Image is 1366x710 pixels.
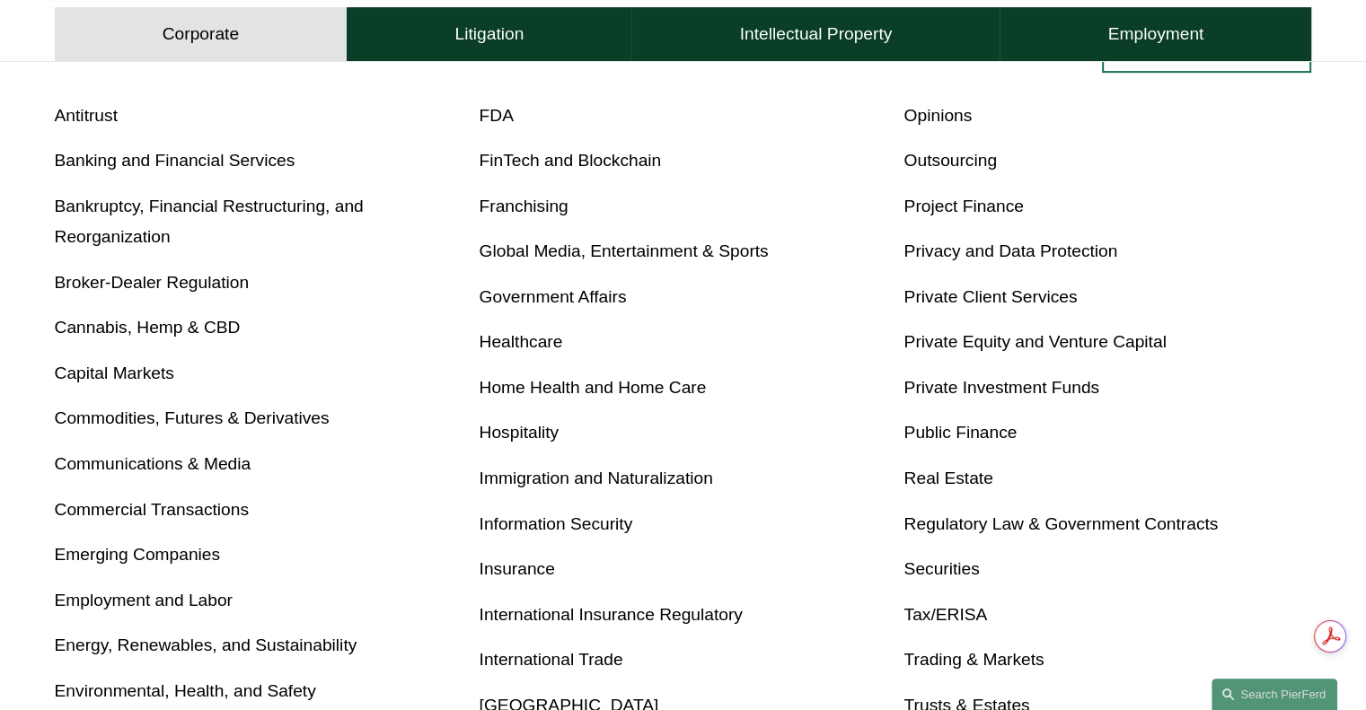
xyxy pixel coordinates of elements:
a: Hospitality [480,423,560,442]
a: Private Equity and Venture Capital [903,332,1166,351]
a: International Insurance Regulatory [480,605,743,624]
a: Private Investment Funds [903,378,1099,397]
a: Banking and Financial Services [55,151,295,170]
a: International Trade [480,650,623,669]
a: Communications & Media [55,454,251,473]
a: Broker-Dealer Regulation [55,273,250,292]
a: Franchising [480,197,568,215]
a: Regulatory Law & Government Contracts [903,514,1218,533]
h4: Corporate [163,23,239,45]
a: Commercial Transactions [55,500,249,519]
a: Search this site [1212,679,1337,710]
a: Commodities, Futures & Derivatives [55,408,330,427]
h4: Litigation [454,23,524,45]
a: Trading & Markets [903,650,1044,669]
h4: Employment [1108,23,1204,45]
a: Energy, Renewables, and Sustainability [55,635,357,654]
a: Project Finance [903,197,1023,215]
a: Emerging Companies [55,545,221,564]
a: Bankruptcy, Financial Restructuring, and Reorganization [55,197,364,247]
a: Cannabis, Hemp & CBD [55,318,241,337]
a: Antitrust [55,106,118,125]
a: Healthcare [480,332,563,351]
a: Government Affairs [480,287,627,306]
a: Tax/ERISA [903,605,987,624]
a: Home Health and Home Care [480,378,707,397]
h4: Intellectual Property [740,23,893,45]
a: Capital Markets [55,364,174,382]
a: Outsourcing [903,151,996,170]
a: Immigration and Naturalization [480,469,713,487]
a: Environmental, Health, and Safety [55,681,316,700]
a: Public Finance [903,423,1017,442]
a: Employment and Labor [55,591,233,609]
a: Global Media, Entertainment & Sports [480,241,769,260]
a: Opinions [903,106,972,125]
a: Private Client Services [903,287,1077,306]
a: Insurance [480,559,555,578]
a: FinTech and Blockchain [480,151,662,170]
a: FDA [480,106,514,125]
a: Securities [903,559,979,578]
a: Privacy and Data Protection [903,241,1117,260]
a: Real Estate [903,469,992,487]
a: Information Security [480,514,633,533]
